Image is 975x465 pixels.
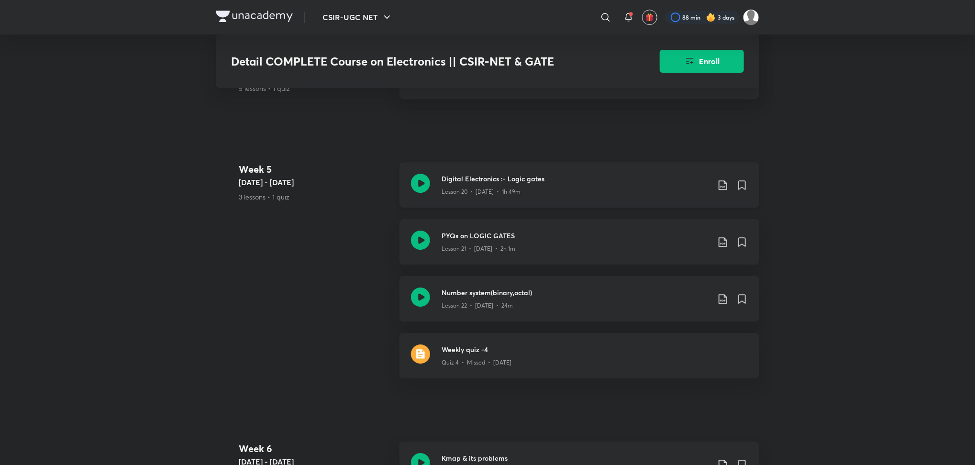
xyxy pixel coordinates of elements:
button: CSIR-UGC NET [317,8,399,27]
a: Digital Electronics :- Logic gatesLesson 20 • [DATE] • 1h 49m [399,162,759,219]
p: 3 lessons • 1 quiz [239,192,392,202]
h3: Detail COMPLETE Course on Electronics || CSIR-NET & GATE [231,55,606,68]
p: Lesson 21 • [DATE] • 2h 1m [442,244,515,253]
button: Enroll [660,50,744,73]
p: Lesson 20 • [DATE] • 1h 49m [442,188,521,196]
h4: Week 5 [239,162,392,177]
img: quiz [411,344,430,364]
p: 5 lessons • 1 quiz [239,83,392,93]
a: Company Logo [216,11,293,24]
a: Number system(binary,octal)Lesson 22 • [DATE] • 24m [399,276,759,333]
p: Quiz 4 • Missed • [DATE] [442,358,511,367]
h3: Kmap & its problems [442,453,709,463]
img: Company Logo [216,11,293,22]
h3: Digital Electronics :- Logic gates [442,174,709,184]
button: avatar [642,10,657,25]
h4: Week 6 [239,442,392,456]
a: PYQs on LOGIC GATESLesson 21 • [DATE] • 2h 1m [399,219,759,276]
a: quizWeekly quiz -4Quiz 4 • Missed • [DATE] [399,333,759,390]
p: Lesson 22 • [DATE] • 24m [442,301,513,310]
img: avatar [645,13,654,22]
h3: Number system(binary,octal) [442,288,709,298]
h3: Weekly quiz -4 [442,344,748,354]
img: streak [706,12,716,22]
h5: [DATE] - [DATE] [239,177,392,188]
img: Rai Haldar [743,9,759,25]
h3: PYQs on LOGIC GATES [442,231,709,241]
